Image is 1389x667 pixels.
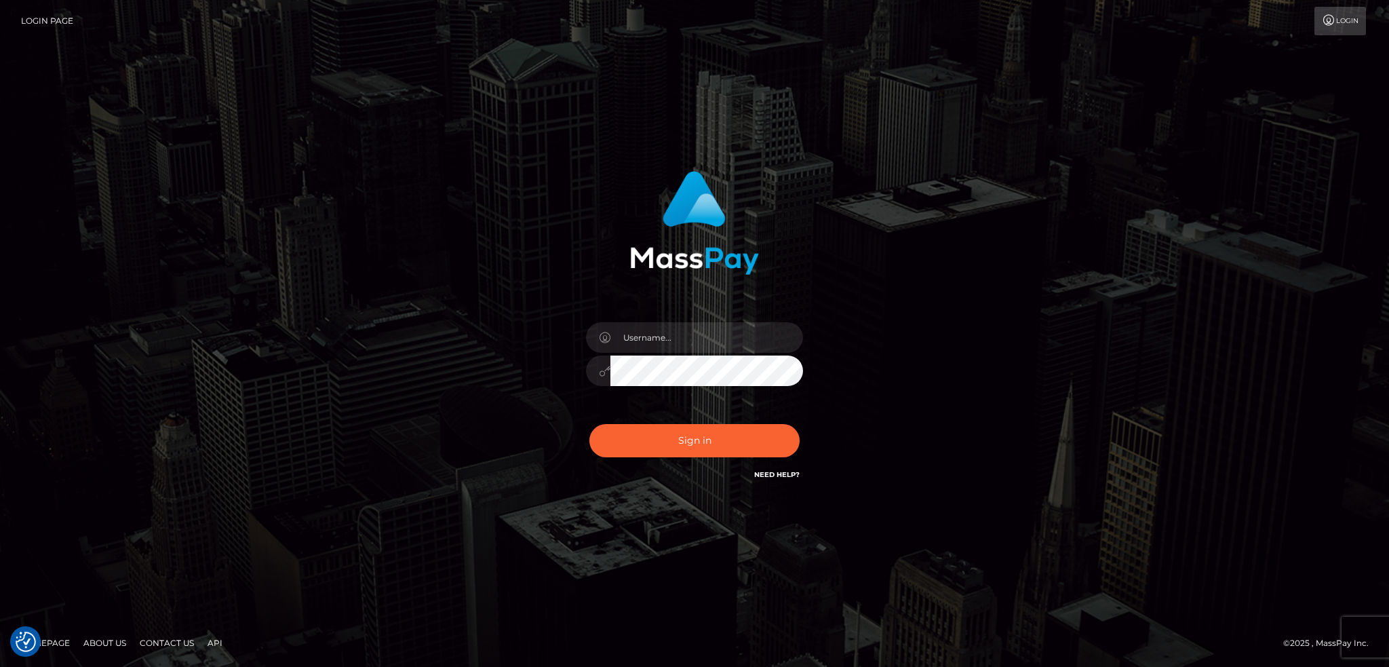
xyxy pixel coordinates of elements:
[16,632,36,652] button: Consent Preferences
[16,632,36,652] img: Revisit consent button
[630,171,759,275] img: MassPay Login
[1314,7,1366,35] a: Login
[589,424,800,457] button: Sign in
[21,7,73,35] a: Login Page
[610,322,803,353] input: Username...
[78,632,132,653] a: About Us
[754,470,800,479] a: Need Help?
[202,632,228,653] a: API
[15,632,75,653] a: Homepage
[134,632,199,653] a: Contact Us
[1283,636,1379,651] div: © 2025 , MassPay Inc.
